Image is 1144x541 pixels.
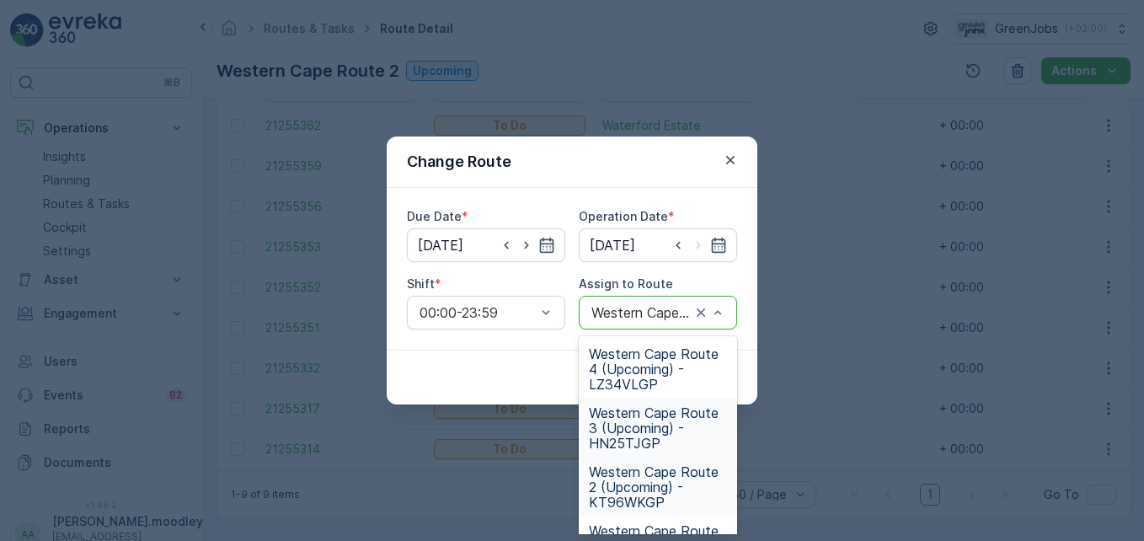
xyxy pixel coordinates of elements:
input: dd/mm/yyyy [579,228,737,262]
label: Operation Date [579,209,668,223]
input: dd/mm/yyyy [407,228,565,262]
span: Western Cape Route 3 (Upcoming) - HN25TJGP [589,405,727,451]
label: Assign to Route [579,276,673,291]
span: Western Cape Route 2 (Upcoming) - KT96WKGP [589,464,727,510]
span: Western Cape Route 4 (Upcoming) - LZ34VLGP [589,346,727,392]
label: Due Date [407,209,462,223]
p: Change Route [407,150,511,174]
label: Shift [407,276,435,291]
